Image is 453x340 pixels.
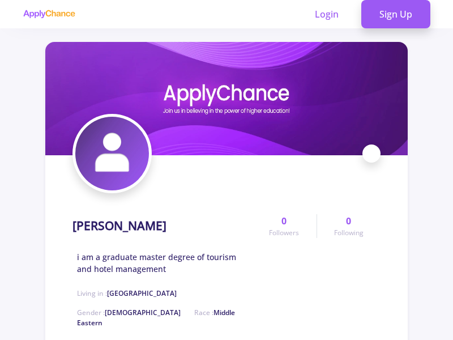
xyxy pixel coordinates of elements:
span: [GEOGRAPHIC_DATA] [107,288,177,298]
span: Gender : [77,308,181,317]
span: i am a graduate master degree of tourism and hotel management [77,251,252,275]
span: 0 [346,214,351,228]
a: 0Following [317,214,381,238]
span: Followers [269,228,299,238]
span: 0 [281,214,287,228]
img: applychance logo text only [23,10,75,19]
span: Living in : [77,288,177,298]
h1: [PERSON_NAME] [72,219,166,233]
span: Following [334,228,364,238]
a: 0Followers [252,214,316,238]
span: Race : [77,308,235,328]
span: [DEMOGRAPHIC_DATA] [105,308,181,317]
img: niloofar babaeecover image [45,42,408,155]
img: niloofar babaeeavatar [75,117,149,190]
span: Middle Eastern [77,308,235,328]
